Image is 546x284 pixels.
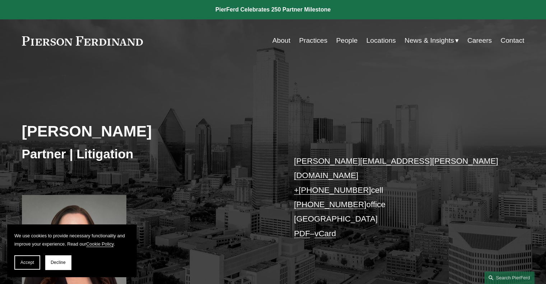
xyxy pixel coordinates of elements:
[314,229,336,238] a: vCard
[86,241,114,247] a: Cookie Policy
[405,34,459,47] a: folder dropdown
[299,186,371,195] a: [PHONE_NUMBER]
[294,157,498,180] a: [PERSON_NAME][EMAIL_ADDRESS][PERSON_NAME][DOMAIN_NAME]
[467,34,492,47] a: Careers
[272,34,290,47] a: About
[7,224,136,277] section: Cookie banner
[294,229,310,238] a: PDF
[366,34,396,47] a: Locations
[484,271,535,284] a: Search this site
[294,200,367,209] a: [PHONE_NUMBER]
[294,186,299,195] a: +
[20,260,34,265] span: Accept
[51,260,66,265] span: Decline
[14,232,129,248] p: We use cookies to provide necessary functionality and improve your experience. Read our .
[299,34,327,47] a: Practices
[14,255,40,270] button: Accept
[22,122,273,140] h2: [PERSON_NAME]
[294,154,503,241] p: cell office [GEOGRAPHIC_DATA] –
[336,34,358,47] a: People
[500,34,524,47] a: Contact
[22,146,273,162] h3: Partner | Litigation
[45,255,71,270] button: Decline
[405,34,454,47] span: News & Insights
